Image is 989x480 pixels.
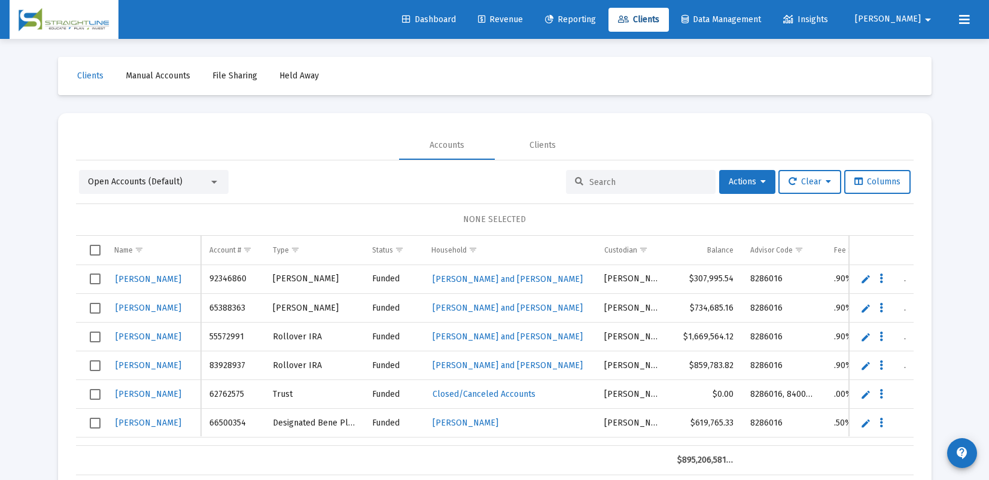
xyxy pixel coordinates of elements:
[431,328,584,345] a: [PERSON_NAME] and [PERSON_NAME]
[77,71,104,81] span: Clients
[90,245,101,256] div: Select all
[826,380,917,409] td: .00% No Fee
[468,245,477,254] span: Show filter options for column 'Household'
[545,14,596,25] span: Reporting
[742,438,825,466] td: 8286016
[431,245,467,255] div: Household
[478,14,523,25] span: Revenue
[273,245,289,255] div: Type
[372,245,393,255] div: Status
[589,177,707,187] input: Search
[596,265,669,294] td: [PERSON_NAME]
[530,139,556,151] div: Clients
[88,177,182,187] span: Open Accounts (Default)
[596,294,669,323] td: [PERSON_NAME]
[115,274,181,284] span: [PERSON_NAME]
[201,409,264,438] td: 66500354
[90,360,101,371] div: Select row
[114,299,182,317] a: [PERSON_NAME]
[707,245,734,255] div: Balance
[841,7,950,31] button: [PERSON_NAME]
[596,438,669,466] td: [PERSON_NAME]
[742,323,825,351] td: 8286016
[433,303,583,313] span: [PERSON_NAME] and [PERSON_NAME]
[209,245,241,255] div: Account #
[681,14,761,25] span: Data Management
[431,385,537,403] a: Closed/Canceled Accounts
[392,8,465,32] a: Dashboard
[115,360,181,370] span: [PERSON_NAME]
[860,274,871,284] a: Edit
[201,323,264,351] td: 55572991
[291,245,300,254] span: Show filter options for column 'Type'
[826,351,917,380] td: .90% Tiered-Arrears
[212,71,257,81] span: File Sharing
[844,170,911,194] button: Columns
[596,351,669,380] td: [PERSON_NAME]
[826,409,917,438] td: .50% Flat-Advance
[669,351,742,380] td: $859,783.82
[279,71,319,81] span: Held Away
[677,454,734,466] div: $895,206,581.12
[114,245,133,255] div: Name
[114,357,182,374] a: [PERSON_NAME]
[433,418,498,428] span: [PERSON_NAME]
[860,418,871,429] a: Edit
[618,14,659,25] span: Clients
[264,351,364,380] td: Rollover IRA
[372,302,415,314] div: Funded
[639,245,648,254] span: Show filter options for column 'Custodian'
[535,8,605,32] a: Reporting
[860,360,871,371] a: Edit
[372,388,415,400] div: Funded
[114,414,182,432] a: [PERSON_NAME]
[783,14,828,25] span: Insights
[395,245,404,254] span: Show filter options for column 'Status'
[433,360,583,370] span: [PERSON_NAME] and [PERSON_NAME]
[608,8,669,32] a: Clients
[430,139,464,151] div: Accounts
[90,389,101,400] div: Select row
[201,236,264,265] td: Column Account #
[826,265,917,294] td: .90% Tiered-Arrears
[795,245,804,254] span: Show filter options for column 'Advisor Code'
[669,236,742,265] td: Column Balance
[596,409,669,438] td: [PERSON_NAME]
[90,332,101,342] div: Select row
[921,8,935,32] mat-icon: arrow_drop_down
[114,271,182,288] a: [PERSON_NAME]
[750,245,793,255] div: Advisor Code
[774,8,838,32] a: Insights
[203,64,267,88] a: File Sharing
[742,236,825,265] td: Column Advisor Code
[90,303,101,314] div: Select row
[372,360,415,372] div: Funded
[433,274,583,284] span: [PERSON_NAME] and [PERSON_NAME]
[855,14,921,25] span: [PERSON_NAME]
[596,323,669,351] td: [PERSON_NAME]
[669,294,742,323] td: $734,685.16
[826,438,917,466] td: .90% Flat-Advance
[431,357,584,374] a: [PERSON_NAME] and [PERSON_NAME]
[433,332,583,342] span: [PERSON_NAME] and [PERSON_NAME]
[115,303,181,313] span: [PERSON_NAME]
[431,299,584,317] a: [PERSON_NAME] and [PERSON_NAME]
[669,265,742,294] td: $307,995.54
[431,271,584,288] a: [PERSON_NAME] and [PERSON_NAME]
[201,380,264,409] td: 62762575
[115,332,181,342] span: [PERSON_NAME]
[468,8,532,32] a: Revenue
[719,170,775,194] button: Actions
[90,274,101,284] div: Select row
[90,418,101,429] div: Select row
[264,380,364,409] td: Trust
[264,409,364,438] td: Designated Bene Plan
[201,265,264,294] td: 92346860
[834,245,886,255] div: Fee Structure(s)
[669,380,742,409] td: $0.00
[433,389,535,399] span: Closed/Canceled Accounts
[201,294,264,323] td: 65388363
[68,64,113,88] a: Clients
[860,303,871,314] a: Edit
[860,332,871,342] a: Edit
